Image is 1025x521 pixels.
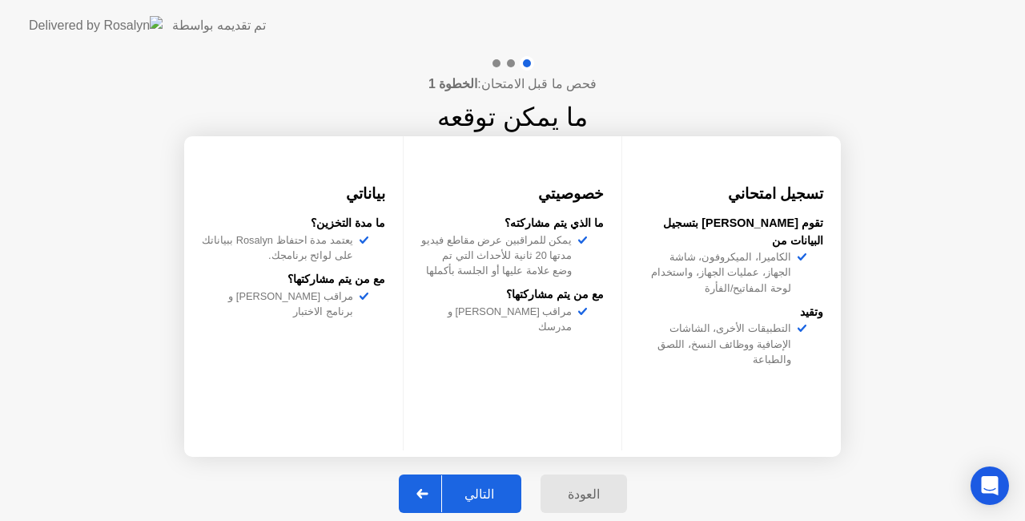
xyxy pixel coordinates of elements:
button: العودة [541,475,627,513]
div: مع من يتم مشاركتها؟ [202,271,385,289]
b: الخطوة 1 [428,77,477,91]
div: مراقب [PERSON_NAME] و مدرسك [421,304,579,334]
div: التالي [442,487,517,502]
h3: تسجيل امتحاني [640,183,823,205]
img: Delivered by Rosalyn [29,16,163,34]
div: ما مدة التخزين؟ [202,215,385,232]
h1: ما يمكن توقعه [437,98,588,136]
div: Open Intercom Messenger [971,466,1009,505]
div: التطبيقات الأخرى، الشاشات الإضافية ووظائف النسخ، اللصق والطباعة [640,321,798,367]
div: مراقب [PERSON_NAME] و برنامج الاختبار [202,289,360,319]
div: يعتمد مدة احتفاظ Rosalyn ببياناتك على لوائح برنامجك. [202,232,360,263]
button: التالي [399,475,521,513]
div: الكاميرا، الميكروفون، شاشة الجهاز، عمليات الجهاز، واستخدام لوحة المفاتيح/الفأرة [640,249,798,296]
div: ما الذي يتم مشاركته؟ [421,215,605,232]
div: يمكن للمراقبين عرض مقاطع فيديو مدتها 20 ثانية للأحداث التي تم وضع علامة عليها أو الجلسة بأكملها [421,232,579,279]
h3: خصوصيتي [421,183,605,205]
h4: فحص ما قبل الامتحان: [428,75,597,94]
h3: بياناتي [202,183,385,205]
div: وتقيد [640,304,823,321]
div: تم تقديمه بواسطة [172,16,266,35]
div: العودة [545,487,622,502]
div: تقوم [PERSON_NAME] بتسجيل البيانات من [640,215,823,249]
div: مع من يتم مشاركتها؟ [421,286,605,304]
